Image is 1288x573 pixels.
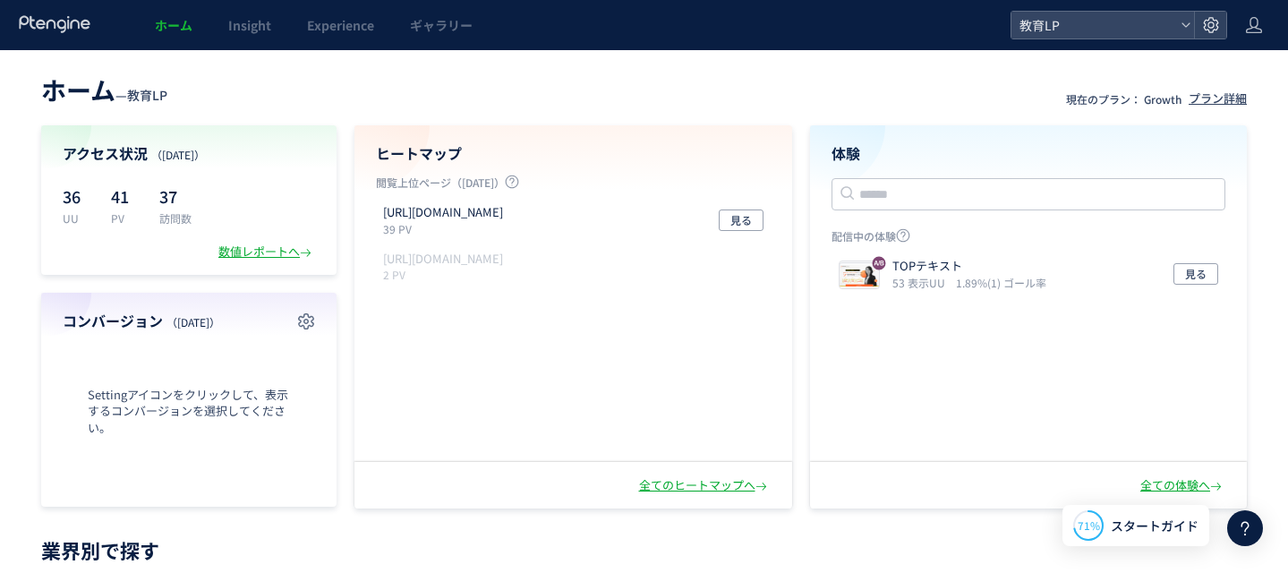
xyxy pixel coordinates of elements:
[719,210,763,231] button: 見る
[155,16,192,34] span: ホーム
[410,16,473,34] span: ギャラリー
[956,275,1046,290] i: 1.89%(1) ゴール率
[151,147,205,162] span: （[DATE]）
[63,311,315,331] h4: コンバージョン
[1014,12,1173,38] span: 教育LP
[376,175,771,197] p: 閲覧上位ページ（[DATE]）
[307,16,374,34] span: Experience
[832,143,1226,164] h4: 体験
[218,244,315,261] div: 数値レポートへ
[41,72,115,107] span: ホーム
[383,204,503,221] p: https://kyouikutenshoku.com/LP1
[63,210,90,226] p: UU
[111,182,138,210] p: 41
[376,143,771,164] h4: ヒートマップ
[41,544,1247,555] p: 業界別で探す
[892,275,952,290] i: 53 表示UU
[1185,263,1207,285] span: 見る
[832,228,1226,251] p: 配信中の体験
[840,263,879,288] img: 89628a4e94d0609207151ad917b2af951759903895068.jpeg
[63,182,90,210] p: 36
[166,314,220,329] span: （[DATE]）
[383,251,503,268] p: https://kyouikutenshoku.com/LP1/thanks.html
[383,267,510,282] p: 2 PV
[1189,90,1247,107] div: プラン詳細
[1078,517,1100,533] span: 71%
[1066,91,1181,107] p: 現在のプラン： Growth
[111,210,138,226] p: PV
[228,16,271,34] span: Insight
[730,210,752,231] span: 見る
[383,221,510,236] p: 39 PV
[127,86,167,104] span: 教育LP
[892,258,1039,275] p: TOPテキスト
[159,210,192,226] p: 訪問数
[1173,263,1218,285] button: 見る
[41,72,167,107] div: —
[1111,517,1198,535] span: スタートガイド
[63,143,315,164] h4: アクセス状況
[639,477,771,494] div: 全てのヒートマップへ
[1140,477,1225,494] div: 全ての体験へ
[63,387,315,437] span: Settingアイコンをクリックして、表示するコンバージョンを選択してください。
[159,182,192,210] p: 37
